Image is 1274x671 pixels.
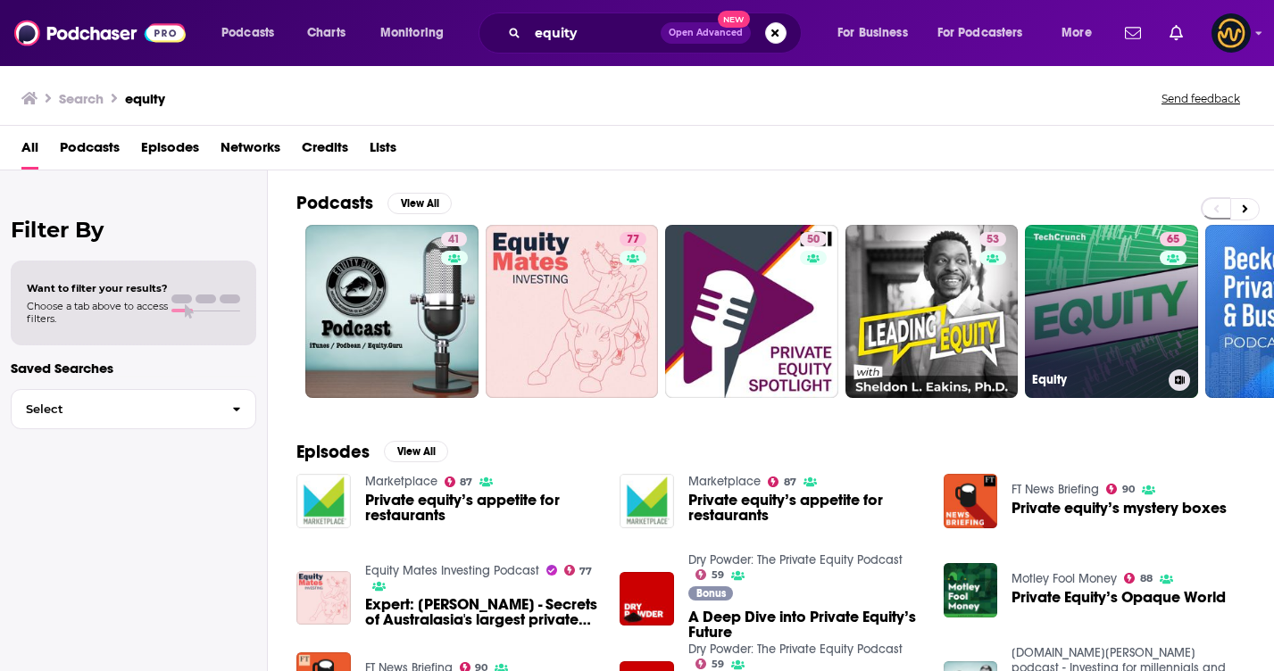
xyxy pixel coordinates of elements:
[696,588,726,599] span: Bonus
[441,232,467,246] a: 41
[528,19,661,47] input: Search podcasts, credits, & more...
[1160,232,1187,246] a: 65
[296,441,370,463] h2: Episodes
[688,552,903,567] a: Dry Powder: The Private Equity Podcast
[296,192,452,214] a: PodcastsView All
[387,193,452,214] button: View All
[209,19,297,47] button: open menu
[60,133,120,170] a: Podcasts
[1012,482,1099,497] a: FT News Briefing
[768,476,796,487] a: 87
[807,231,820,249] span: 50
[825,19,930,47] button: open menu
[296,474,351,528] img: Private equity’s appetite for restaurants
[14,16,186,50] img: Podchaser - Follow, Share and Rate Podcasts
[688,493,922,523] a: Private equity’s appetite for restaurants
[486,225,659,398] a: 77
[944,474,998,528] img: Private equity’s mystery boxes
[1118,18,1148,48] a: Show notifications dropdown
[11,389,256,429] button: Select
[937,21,1023,46] span: For Podcasters
[296,441,448,463] a: EpisodesView All
[564,565,593,576] a: 77
[27,300,168,325] span: Choose a tab above to access filters.
[845,225,1019,398] a: 53
[11,360,256,377] p: Saved Searches
[800,232,827,246] a: 50
[1106,484,1135,494] a: 90
[1012,590,1226,605] a: Private Equity’s Opaque World
[296,571,351,625] img: Expert: Cameron Blanks - Secrets of Australasia's largest private equity fund | Pacific Equity Pa...
[1156,91,1245,106] button: Send feedback
[1212,13,1251,53] img: User Profile
[784,478,796,486] span: 87
[302,133,348,170] a: Credits
[665,225,838,398] a: 50
[718,11,750,28] span: New
[712,660,724,668] span: 59
[688,609,922,640] a: A Deep Dive into Private Equity’s Future
[1140,575,1153,583] span: 88
[987,231,999,249] span: 53
[445,476,473,487] a: 87
[370,133,396,170] a: Lists
[495,12,819,54] div: Search podcasts, credits, & more...
[21,133,38,170] a: All
[305,225,479,398] a: 41
[125,90,165,107] h3: equity
[1025,225,1198,398] a: 65Equity
[661,22,751,44] button: Open AdvancedNew
[365,474,437,489] a: Marketplace
[695,569,724,580] a: 59
[669,29,743,37] span: Open Advanced
[579,567,592,576] span: 77
[59,90,104,107] h3: Search
[837,21,908,46] span: For Business
[944,563,998,617] img: Private Equity’s Opaque World
[1049,19,1114,47] button: open menu
[365,597,599,627] a: Expert: Cameron Blanks - Secrets of Australasia's largest private equity fund | Pacific Equity Pa...
[448,231,460,249] span: 41
[1012,501,1227,516] span: Private equity’s mystery boxes
[380,21,444,46] span: Monitoring
[221,21,274,46] span: Podcasts
[1124,573,1153,584] a: 88
[620,572,674,626] img: A Deep Dive into Private Equity’s Future
[141,133,199,170] a: Episodes
[1012,571,1117,586] a: Motley Fool Money
[12,403,218,415] span: Select
[365,597,599,627] span: Expert: [PERSON_NAME] - Secrets of Australasia's largest private equity fund | Pacific Equity Par...
[620,232,646,246] a: 77
[368,19,467,47] button: open menu
[712,571,724,579] span: 59
[688,642,903,657] a: Dry Powder: The Private Equity Podcast
[688,474,761,489] a: Marketplace
[1212,13,1251,53] button: Show profile menu
[296,192,373,214] h2: Podcasts
[1162,18,1190,48] a: Show notifications dropdown
[926,19,1049,47] button: open menu
[365,493,599,523] a: Private equity’s appetite for restaurants
[27,282,168,294] span: Want to filter your results?
[296,19,356,47] a: Charts
[221,133,280,170] a: Networks
[979,232,1006,246] a: 53
[1032,372,1162,387] h3: Equity
[365,563,539,578] a: Equity Mates Investing Podcast
[695,659,724,669] a: 59
[620,474,674,528] a: Private equity’s appetite for restaurants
